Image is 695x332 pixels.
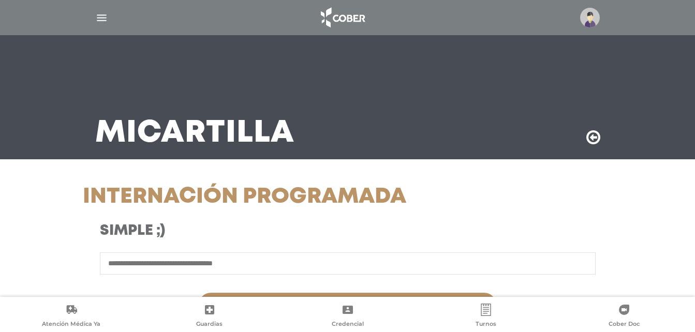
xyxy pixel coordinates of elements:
a: Turnos [417,304,555,330]
h3: Simple ;) [100,222,414,240]
span: Atención Médica Ya [42,320,100,329]
a: Cober Doc [555,304,693,330]
span: Guardias [196,320,223,329]
span: Turnos [476,320,496,329]
img: profile-placeholder.svg [580,8,600,27]
a: Atención Médica Ya [2,304,140,330]
a: Credencial [278,304,417,330]
h1: Internación Programada [83,184,431,210]
h3: Mi Cartilla [95,120,294,147]
img: logo_cober_home-white.png [315,5,369,30]
a: Guardias [140,304,278,330]
img: Cober_menu-lines-white.svg [95,11,108,24]
span: Credencial [332,320,364,329]
span: Cober Doc [609,320,640,329]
